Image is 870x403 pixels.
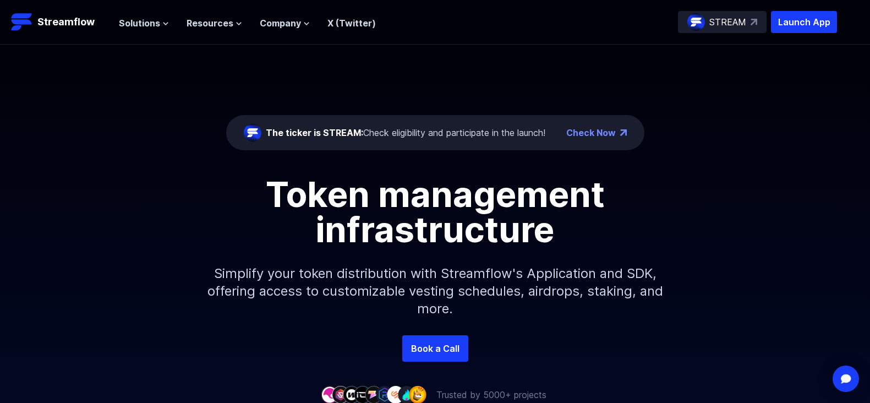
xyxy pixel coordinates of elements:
[709,15,746,29] p: STREAM
[376,386,393,403] img: company-6
[266,127,363,138] span: The ticker is STREAM:
[260,17,301,30] span: Company
[409,386,426,403] img: company-9
[751,19,757,25] img: top-right-arrow.svg
[266,126,545,139] div: Check eligibility and participate in the launch!
[620,129,627,136] img: top-right-arrow.png
[343,386,360,403] img: company-3
[387,386,404,403] img: company-7
[354,386,371,403] img: company-4
[332,386,349,403] img: company-2
[365,386,382,403] img: company-5
[37,14,95,30] p: Streamflow
[678,11,767,33] a: STREAM
[119,17,169,30] button: Solutions
[260,17,310,30] button: Company
[687,13,705,31] img: streamflow-logo-circle.png
[187,17,242,30] button: Resources
[402,335,468,362] a: Book a Call
[199,247,672,335] p: Simplify your token distribution with Streamflow's Application and SDK, offering access to custom...
[321,386,338,403] img: company-1
[187,17,233,30] span: Resources
[119,17,160,30] span: Solutions
[11,11,33,33] img: Streamflow Logo
[11,11,108,33] a: Streamflow
[244,124,261,141] img: streamflow-logo-circle.png
[398,386,415,403] img: company-8
[833,366,859,392] div: Open Intercom Messenger
[771,11,837,33] button: Launch App
[566,126,616,139] a: Check Now
[436,388,546,401] p: Trusted by 5000+ projects
[188,177,683,247] h1: Token management infrastructure
[327,18,376,29] a: X (Twitter)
